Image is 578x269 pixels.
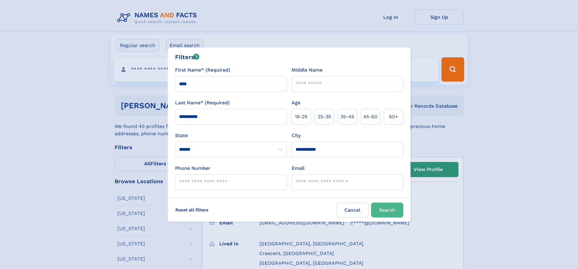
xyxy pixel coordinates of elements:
[363,113,377,120] span: 45‑60
[389,113,398,120] span: 60+
[175,99,230,106] label: Last Name* (Required)
[292,132,301,139] label: City
[171,203,212,217] label: Reset all filters
[340,113,354,120] span: 35‑45
[292,99,300,106] label: Age
[336,203,369,217] label: Cancel
[292,165,305,172] label: Email
[295,113,307,120] span: 18‑25
[318,113,331,120] span: 25‑35
[175,66,230,74] label: First Name* (Required)
[175,165,211,172] label: Phone Number
[175,52,200,62] div: Filters
[371,203,403,217] button: Search
[175,132,287,139] label: State
[292,66,323,74] label: Middle Name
